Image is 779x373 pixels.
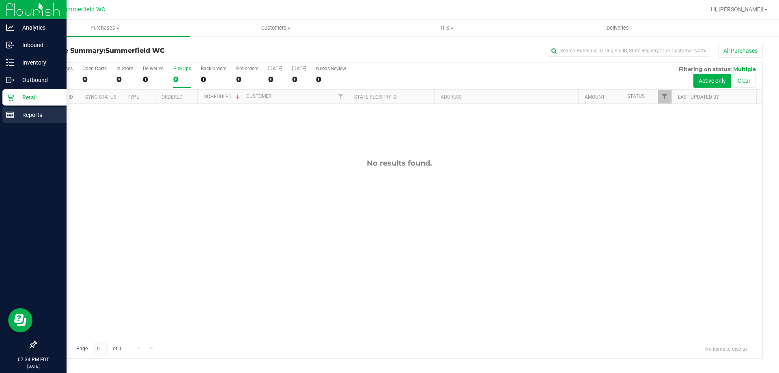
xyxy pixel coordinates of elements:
a: Customers [190,19,361,37]
a: Deliveries [532,19,703,37]
inline-svg: Analytics [6,24,14,32]
a: State Registry ID [354,94,397,100]
p: Retail [14,93,63,102]
div: Pre-orders [236,66,258,71]
div: 0 [82,75,107,84]
a: Type [127,94,139,100]
div: 0 [116,75,133,84]
th: Address [434,90,578,104]
span: Filtering on status: [679,66,732,72]
a: Tills [361,19,532,37]
div: [DATE] [268,66,282,71]
a: Customer [246,93,271,99]
p: 07:34 PM EDT [4,356,63,363]
a: Amount [585,94,605,100]
span: Hi, [PERSON_NAME]! [711,6,764,13]
inline-svg: Retail [6,93,14,101]
p: Reports [14,110,63,120]
div: Needs Review [316,66,346,71]
a: Filter [658,90,671,103]
p: Outbound [14,75,63,85]
a: Ordered [161,94,183,100]
div: Deliveries [143,66,164,71]
input: Search Purchase ID, Original ID, State Registry ID or Customer Name... [548,45,710,57]
inline-svg: Inbound [6,41,14,49]
div: 0 [292,75,306,84]
div: No results found. [36,159,762,168]
button: Active only [693,74,731,88]
div: 0 [268,75,282,84]
div: 0 [236,75,258,84]
inline-svg: Reports [6,111,14,119]
span: Page of 0 [69,343,128,355]
a: Filter [334,90,348,103]
a: Last Updated By [678,94,719,100]
span: Purchases [19,24,190,32]
p: Inbound [14,40,63,50]
a: Purchases [19,19,190,37]
a: Scheduled [204,94,241,99]
inline-svg: Inventory [6,58,14,67]
span: Summerfield WC [105,47,165,54]
div: Back-orders [201,66,226,71]
inline-svg: Outbound [6,76,14,84]
span: Tills [362,24,532,32]
a: Sync Status [85,94,116,100]
h3: Purchase Summary: [36,47,278,54]
iframe: Resource center [8,308,32,332]
div: 0 [201,75,226,84]
div: 0 [143,75,164,84]
span: Summerfield WC [60,6,105,13]
a: Status [627,93,645,99]
p: Analytics [14,23,63,32]
div: 0 [173,75,191,84]
span: Multiple [733,66,756,72]
span: No items to display [699,343,754,355]
div: Open Carts [82,66,107,71]
span: Customers [191,24,361,32]
p: [DATE] [4,363,63,369]
div: [DATE] [292,66,306,71]
span: Deliveries [596,24,640,32]
button: Clear [732,74,756,88]
div: PickUps [173,66,191,71]
button: All Purchases [718,44,763,58]
div: In Store [116,66,133,71]
p: Inventory [14,58,63,67]
div: 0 [316,75,346,84]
